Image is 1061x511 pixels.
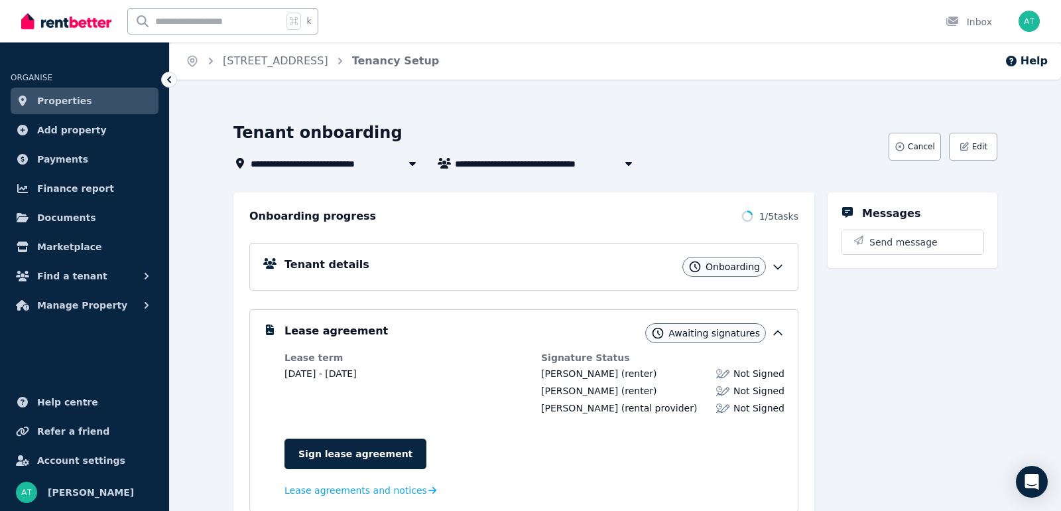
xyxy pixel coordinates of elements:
[869,236,938,249] span: Send message
[284,367,528,380] dd: [DATE] - [DATE]
[889,133,941,161] button: Cancel
[11,292,158,319] button: Manage Property
[37,122,107,138] span: Add property
[37,297,127,313] span: Manage Property
[706,260,760,273] span: Onboarding
[716,367,729,380] img: Lease not signed
[284,351,528,364] dt: Lease term
[11,73,52,82] span: ORGANISE
[21,11,111,31] img: RentBetter
[284,257,369,273] h5: Tenant details
[759,210,798,223] span: 1 / 5 tasks
[284,484,427,497] span: Lease agreements and notices
[541,402,697,415] div: (rental provider)
[37,93,92,109] span: Properties
[37,151,88,167] span: Payments
[11,88,158,114] a: Properties
[733,402,784,415] span: Not Signed
[1016,466,1048,498] div: Open Intercom Messenger
[541,403,618,413] span: [PERSON_NAME]
[668,327,760,340] span: Awaiting signatures
[306,16,311,27] span: k
[233,122,403,143] h1: Tenant onboarding
[541,384,656,398] div: (renter)
[37,394,98,410] span: Help centre
[11,117,158,143] a: Add property
[862,206,920,222] h5: Messages
[949,133,997,161] button: Edit
[37,181,114,196] span: Finance report
[170,42,455,80] nav: Breadcrumb
[11,146,158,173] a: Payments
[249,208,376,224] h2: Onboarding progress
[1019,11,1040,32] img: Alexander Tran
[37,268,107,284] span: Find a tenant
[11,175,158,202] a: Finance report
[11,418,158,445] a: Refer a friend
[733,367,784,380] span: Not Signed
[16,482,37,503] img: Alexander Tran
[716,384,729,398] img: Lease not signed
[1005,53,1048,69] button: Help
[541,386,618,396] span: [PERSON_NAME]
[284,323,388,339] h5: Lease agreement
[541,368,618,379] span: [PERSON_NAME]
[733,384,784,398] span: Not Signed
[37,239,101,255] span: Marketplace
[908,141,935,152] span: Cancel
[37,453,125,469] span: Account settings
[11,234,158,260] a: Marketplace
[37,210,96,226] span: Documents
[284,484,436,497] a: Lease agreements and notices
[284,439,426,469] a: Sign lease agreement
[11,263,158,289] button: Find a tenant
[972,141,987,152] span: Edit
[541,367,656,380] div: (renter)
[37,423,109,439] span: Refer a friend
[11,204,158,231] a: Documents
[541,351,784,364] dt: Signature Status
[11,447,158,474] a: Account settings
[946,15,992,29] div: Inbox
[223,54,328,67] a: [STREET_ADDRESS]
[48,484,134,500] span: [PERSON_NAME]
[716,402,729,415] img: Lease not signed
[11,389,158,415] a: Help centre
[842,230,983,254] button: Send message
[352,53,440,69] span: Tenancy Setup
